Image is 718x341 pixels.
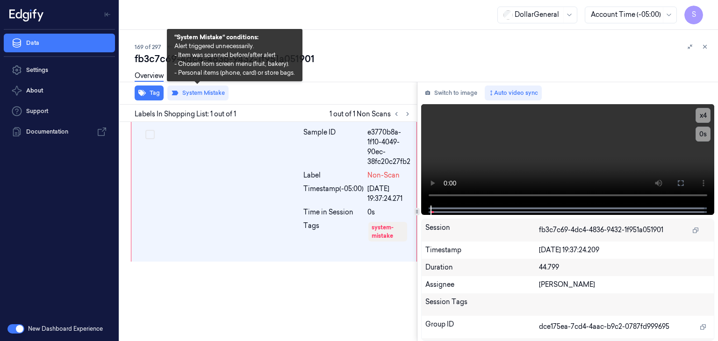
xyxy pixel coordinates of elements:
div: 44.799 [539,263,710,272]
button: Toggle Navigation [100,7,115,22]
div: system-mistake [372,223,404,240]
a: Support [4,102,115,121]
span: Labels In Shopping List: 1 out of 1 [135,109,236,119]
div: [PERSON_NAME] [539,280,710,290]
div: Label [303,170,364,180]
button: S [684,6,703,24]
div: [DATE] 19:37:24.271 [367,184,411,204]
div: e3770b8a-1f10-4049-90ec-38fc20c27fb2 [367,128,411,167]
div: Duration [425,263,539,272]
button: Tag [135,85,164,100]
a: Settings [4,61,115,79]
a: Data [4,34,115,52]
button: Auto video sync [485,85,542,100]
div: Session [425,223,539,238]
button: x4 [696,108,711,123]
div: Time in Session [303,207,364,217]
span: 1 out of 1 Non Scans [330,108,413,120]
button: Select row [145,130,155,139]
a: Overview [135,71,164,82]
div: Group ID [425,320,539,334]
a: Documentation [4,122,115,141]
span: fb3c7c69-4dc4-4836-9432-1f951a051901 [539,225,663,235]
div: Tags [303,221,364,256]
button: About [4,81,115,100]
div: Session Tags [425,297,539,312]
span: 169 of 297 [135,43,161,51]
div: Sample ID [303,128,364,167]
span: dce175ea-7cd4-4aac-b9c2-0787fd999695 [539,322,669,332]
button: System Mistake [167,85,229,100]
div: [DATE] 19:37:24.209 [539,245,710,255]
div: Assignee [425,280,539,290]
div: fb3c7c69-4dc4-4836-9432-1f951a051901 [135,52,711,65]
button: 0s [696,127,711,142]
button: Switch to image [421,85,481,100]
span: Non-Scan [367,170,400,180]
div: Timestamp [425,245,539,255]
div: 0s [367,207,411,217]
div: Timestamp (-05:00) [303,184,364,204]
